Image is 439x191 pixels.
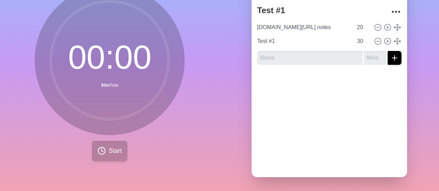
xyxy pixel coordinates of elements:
[257,51,363,65] input: Name
[109,146,122,156] span: Start
[364,51,386,65] input: Mins
[354,20,371,34] input: Mins
[389,5,403,19] button: More
[254,20,353,34] input: Name
[354,34,371,48] input: Mins
[92,141,127,161] button: Start
[254,34,353,48] input: Name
